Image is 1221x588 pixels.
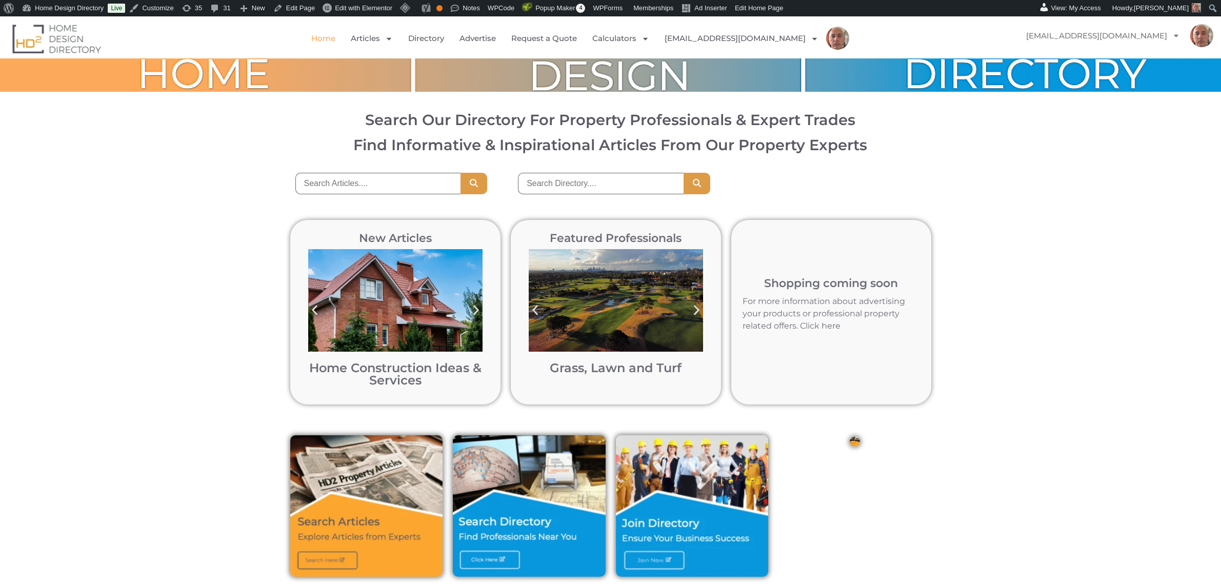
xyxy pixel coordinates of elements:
[461,173,487,194] button: Search
[303,298,326,321] div: Previous slide
[335,4,392,12] span: Edit with Elementor
[436,5,443,11] div: OK
[518,173,684,194] input: Search Directory....
[685,298,708,321] div: Next slide
[524,244,708,392] div: 1 / 12
[576,4,585,13] span: 4
[408,27,444,50] a: Directory
[826,27,849,50] img: Mark Czernkowski
[303,244,488,392] div: 1 / 12
[351,27,393,50] a: Articles
[1016,24,1190,48] a: [EMAIL_ADDRESS][DOMAIN_NAME]
[1016,24,1213,48] nav: Menu
[295,173,461,194] input: Search Articles....
[1134,4,1189,12] span: [PERSON_NAME]
[311,27,335,50] a: Home
[459,27,496,50] a: Advertise
[529,249,703,352] img: Bonnie Doon Golf Club in Sydney post turf pigment
[1190,24,1213,47] img: Mark Czernkowski
[22,112,1198,127] h2: Search Our Directory For Property Professionals & Expert Trades
[524,298,547,321] div: Previous slide
[309,360,482,388] a: Home Construction Ideas & Services
[22,137,1198,152] h3: Find Informative & Inspirational Articles From Our Property Experts
[550,360,682,375] a: Grass, Lawn and Turf
[665,27,818,50] a: [EMAIL_ADDRESS][DOMAIN_NAME]
[684,173,710,194] button: Search
[108,4,125,13] a: Live
[465,298,488,321] div: Next slide
[524,233,708,244] h2: Featured Professionals
[303,233,488,244] h2: New Articles
[592,27,649,50] a: Calculators
[247,27,913,50] nav: Menu
[511,27,577,50] a: Request a Quote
